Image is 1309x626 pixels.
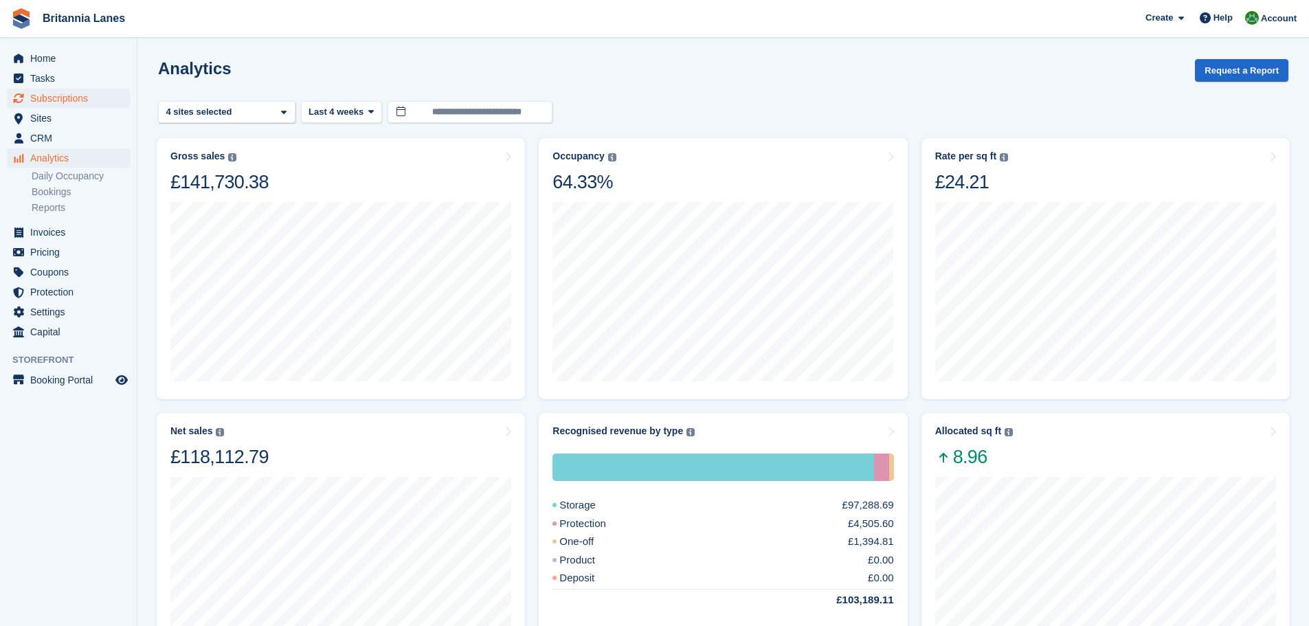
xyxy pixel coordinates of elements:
img: stora-icon-8386f47178a22dfd0bd8f6a31ec36ba5ce8667c1dd55bd0f319d3a0aa187defe.svg [11,8,32,29]
a: menu [7,322,130,342]
div: £0.00 [868,552,894,568]
img: icon-info-grey-7440780725fd019a000dd9b08b2336e03edf1995a4989e88bcd33f0948082b44.svg [216,428,224,436]
span: Account [1261,12,1297,25]
div: Protection [552,516,639,532]
a: menu [7,148,130,168]
div: £1,394.81 [848,534,894,550]
span: Storefront [12,353,137,367]
div: Rate per sq ft [935,150,996,162]
div: Protection [874,454,889,481]
div: £118,112.79 [170,445,269,469]
span: Capital [30,322,113,342]
img: icon-info-grey-7440780725fd019a000dd9b08b2336e03edf1995a4989e88bcd33f0948082b44.svg [608,153,616,161]
img: icon-info-grey-7440780725fd019a000dd9b08b2336e03edf1995a4989e88bcd33f0948082b44.svg [228,153,236,161]
span: Tasks [30,69,113,88]
a: menu [7,302,130,322]
div: Net sales [170,425,212,437]
span: Booking Portal [30,370,113,390]
div: £141,730.38 [170,170,269,194]
span: Settings [30,302,113,322]
a: Bookings [32,186,130,199]
a: menu [7,109,130,128]
div: Allocated sq ft [935,425,1001,437]
div: One-off [889,454,894,481]
img: icon-info-grey-7440780725fd019a000dd9b08b2336e03edf1995a4989e88bcd33f0948082b44.svg [686,428,695,436]
a: menu [7,89,130,108]
div: Gross sales [170,150,225,162]
div: One-off [552,534,627,550]
a: Britannia Lanes [37,7,131,30]
span: Analytics [30,148,113,168]
span: Coupons [30,262,113,282]
div: 64.33% [552,170,616,194]
a: menu [7,49,130,68]
div: 4 sites selected [164,105,237,119]
span: CRM [30,128,113,148]
a: menu [7,243,130,262]
div: Deposit [552,570,627,586]
h2: Analytics [158,59,232,78]
a: menu [7,128,130,148]
a: menu [7,282,130,302]
div: Recognised revenue by type [552,425,683,437]
img: Matt Lane [1245,11,1259,25]
div: £97,288.69 [842,498,894,513]
span: 8.96 [935,445,1013,469]
div: £24.21 [935,170,1008,194]
div: £103,189.11 [803,592,893,608]
a: menu [7,69,130,88]
span: Pricing [30,243,113,262]
a: Reports [32,201,130,214]
img: icon-info-grey-7440780725fd019a000dd9b08b2336e03edf1995a4989e88bcd33f0948082b44.svg [1005,428,1013,436]
div: Product [552,552,628,568]
div: Storage [552,454,874,481]
img: icon-info-grey-7440780725fd019a000dd9b08b2336e03edf1995a4989e88bcd33f0948082b44.svg [1000,153,1008,161]
button: Request a Report [1195,59,1288,82]
div: Storage [552,498,629,513]
span: Help [1213,11,1233,25]
button: Last 4 weeks [301,101,382,124]
span: Subscriptions [30,89,113,108]
a: menu [7,223,130,242]
a: menu [7,370,130,390]
div: £4,505.60 [848,516,894,532]
a: menu [7,262,130,282]
span: Invoices [30,223,113,242]
span: Sites [30,109,113,128]
a: Daily Occupancy [32,170,130,183]
div: £0.00 [868,570,894,586]
span: Home [30,49,113,68]
div: Occupancy [552,150,604,162]
span: Protection [30,282,113,302]
a: Preview store [113,372,130,388]
span: Last 4 weeks [309,105,363,119]
span: Create [1145,11,1173,25]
